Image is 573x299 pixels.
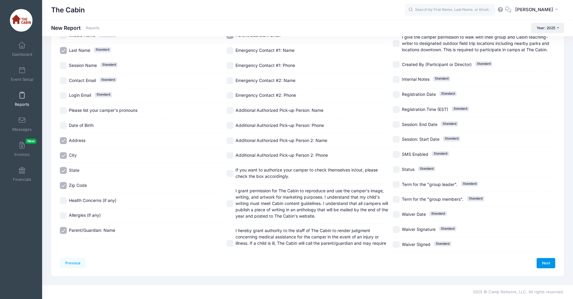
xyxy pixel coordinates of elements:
span: Additional Authorized Pick-up Person: Phone [236,123,324,128]
span: Last Name [69,48,90,53]
span: Emergency Contact #1: Name [236,48,294,53]
span: Waiver Signed [402,242,430,247]
input: Parent/Guardian: Name [60,227,67,234]
input: Additional Authorized Pick-up Person: Name [226,107,233,114]
span: Standard [95,92,112,97]
span: [PERSON_NAME] [515,6,553,13]
span: Address [69,138,85,143]
span: Standard [433,76,450,81]
span: Health Concerns (if any) [69,198,116,203]
span: Standard [439,91,457,96]
span: Emergency Contact #1: Phone [236,63,295,68]
input: Health Concerns (if any) [60,197,67,204]
span: Standard [418,166,435,171]
span: Standard [461,181,478,186]
span: Waiver Date [402,212,426,217]
span: Status [402,167,414,172]
span: Created By (Participant or Director) [402,62,472,67]
input: Emergency Contact #2: Phone [226,92,233,99]
input: I grant permission for The Cabin to reproduce and use the camper's image, writing, and artwork fo... [226,200,233,207]
input: Allergies (if any) [60,212,67,219]
span: Parent/Guardian: Name [69,228,115,233]
span: Additional Authorized Pick-up Person: Name [236,108,323,113]
input: Waiver SignedStandard [393,241,400,248]
input: Registration DateStandard [393,91,400,98]
span: Allergies (if any) [69,212,101,218]
span: Waiver Signature [402,227,436,232]
span: Registration Time (EST) [402,107,448,112]
span: Term for the "group leader". [402,182,457,187]
input: I hereby grant authority to the staff of The Cabin to render judgment concerning medical assistan... [226,240,233,247]
input: Term for the "group members".Standard [393,196,400,203]
span: Standard [467,196,484,201]
a: InvoicesNew [8,139,36,160]
a: Reports [8,89,36,110]
span: Additional Authorized Pick-up Person 2: Phone [236,153,328,158]
span: I hereby grant authority to the staff of The Cabin to render judgment concerning medical assistan... [236,14,550,246]
h1: New Report [51,25,100,31]
img: The Cabin [10,9,32,32]
input: Contact EmailStandard [60,77,67,84]
span: Zip Code [69,183,87,188]
input: State [60,167,67,174]
input: Additional Authorized Pick-up Person 2: Phone [226,152,233,159]
input: Address [60,137,67,144]
span: Login Email [69,93,91,98]
span: Standard [452,106,469,111]
span: New [26,139,36,144]
span: Emergency Contact #2: Phone [236,93,296,98]
span: 2025 © Camp Network, LLC. All rights reserved. [473,289,564,294]
span: I give the camper permission to walk with their group and Cabin teaching-writer to designated out... [402,34,549,52]
span: Standard [475,61,492,66]
input: If you want to authorize your camper to check themselves in/out, please check the box accordingly. [226,170,233,177]
input: Additional Authorized Pick-up Person 2: Name [226,137,233,144]
input: Term for the "group leader".Standard [393,181,400,188]
input: Internal NotesStandard [393,76,400,83]
span: I grant permission for The Cabin to reproduce and use the camper's image, writing, and artwork fo... [236,188,388,219]
input: Session: End DateStandard [393,121,400,128]
span: State [69,168,79,173]
h1: The Cabin [51,3,85,17]
span: If you want to authorize your camper to check themselves in/out, please check the box accordingly. [236,167,378,179]
input: I give the camper permission to walk with their group and Cabin teaching-writer to designated out... [393,40,400,47]
input: SMS EnabledStandard [393,151,400,158]
span: City [69,153,77,158]
span: Reports [15,102,29,107]
input: Waiver DateStandard [393,211,400,218]
input: Search by First Name, Last Name, or Email... [405,4,495,16]
span: Messages [12,127,32,132]
span: Term for the "group members". [402,197,464,202]
span: Standard [100,77,117,82]
span: Financials [13,177,31,182]
a: Reports [86,26,100,30]
span: Additional Authorized Pick-up Person 2: Name [236,138,327,143]
input: Additional Authorized Pick-up Person: Phone [226,122,233,129]
input: Login EmailStandard [60,92,67,99]
input: Date of Birth [60,122,67,129]
span: Session: Start Date [402,137,439,142]
span: Dashboard [12,52,32,57]
input: Last NameStandard [60,47,67,54]
button: Year: 2025 [531,23,564,33]
span: Standard [430,211,447,216]
input: Emergency Contact #1: Phone [226,62,233,69]
a: Next [537,258,555,268]
span: Event Setup [11,77,33,82]
span: Internal Notes [402,77,430,82]
span: Invoices [14,152,30,157]
input: Session NameStandard [60,62,67,69]
input: Session: Start DateStandard [393,136,400,143]
span: SMS Enabled [402,152,428,157]
input: Created By (Participant or Director)Standard [393,61,400,68]
span: Registration Date [402,92,436,97]
a: Event Setup [8,64,36,85]
span: Date of Birth [69,123,94,128]
input: StatusStandard [393,166,400,173]
input: Emergency Contact #2: Name [226,77,233,84]
span: Standard [434,241,451,246]
input: Zip Code [60,182,67,189]
a: Previous [60,258,85,268]
input: Please list your camper's pronouns [60,107,67,114]
span: Session: End Date [402,122,437,127]
a: Messages [8,114,36,135]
